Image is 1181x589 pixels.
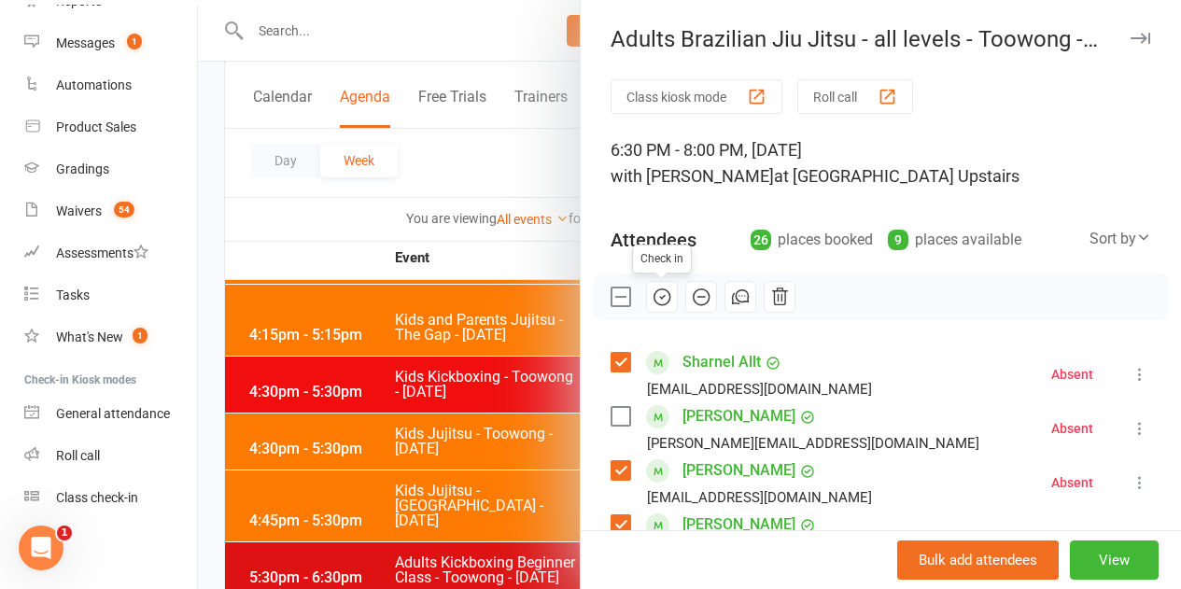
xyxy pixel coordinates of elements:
div: 9 [888,230,908,250]
div: Absent [1051,368,1093,381]
div: places booked [751,227,873,253]
iframe: Intercom live chat [19,526,63,570]
div: Adults Brazilian Jiu Jitsu - all levels - Toowong - [DATE] [581,26,1181,52]
a: Assessments [24,232,197,274]
a: Tasks [24,274,197,316]
a: [PERSON_NAME] [682,401,795,431]
div: Roll call [56,448,100,463]
a: [PERSON_NAME] [682,510,795,540]
button: Bulk add attendees [897,540,1059,580]
div: Waivers [56,203,102,218]
span: 1 [127,34,142,49]
div: Messages [56,35,115,50]
div: Absent [1051,422,1093,435]
div: places available [888,227,1021,253]
a: Gradings [24,148,197,190]
span: 1 [133,328,148,344]
div: Class check-in [56,490,138,505]
div: [EMAIL_ADDRESS][DOMAIN_NAME] [647,485,872,510]
div: Sort by [1090,227,1151,251]
div: [EMAIL_ADDRESS][DOMAIN_NAME] [647,377,872,401]
a: Product Sales [24,106,197,148]
a: Waivers 54 [24,190,197,232]
span: with [PERSON_NAME] [611,166,774,186]
a: What's New1 [24,316,197,358]
button: View [1070,540,1159,580]
div: [PERSON_NAME][EMAIL_ADDRESS][DOMAIN_NAME] [647,431,979,456]
a: General attendance kiosk mode [24,393,197,435]
div: Automations [56,77,132,92]
a: Class kiosk mode [24,477,197,519]
a: Roll call [24,435,197,477]
div: Assessments [56,245,148,260]
div: Check in [632,245,692,273]
a: [PERSON_NAME] [682,456,795,485]
div: 26 [751,230,771,250]
div: What's New [56,330,123,344]
div: Absent [1051,476,1093,489]
button: Class kiosk mode [611,79,782,114]
button: Roll call [797,79,913,114]
span: 54 [114,202,134,217]
div: Product Sales [56,119,136,134]
div: Attendees [611,227,696,253]
a: Automations [24,64,197,106]
div: General attendance [56,406,170,421]
span: 1 [57,526,72,540]
div: 6:30 PM - 8:00 PM, [DATE] [611,137,1151,189]
div: Tasks [56,287,90,302]
span: at [GEOGRAPHIC_DATA] Upstairs [774,166,1019,186]
a: Sharnel Allt [682,347,761,377]
a: Messages 1 [24,22,197,64]
div: Gradings [56,161,109,176]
